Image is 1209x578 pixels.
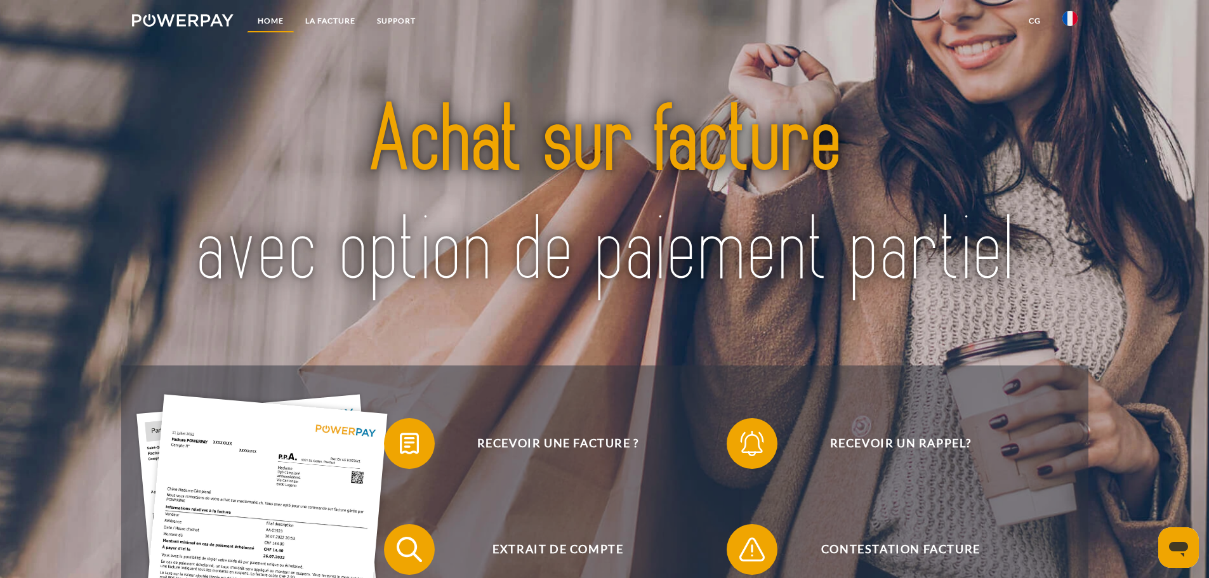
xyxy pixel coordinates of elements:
[745,418,1056,469] span: Recevoir un rappel?
[1158,527,1199,568] iframe: Bouton de lancement de la fenêtre de messagerie
[745,524,1056,575] span: Contestation Facture
[1062,11,1078,26] img: fr
[132,14,234,27] img: logo-powerpay-white.svg
[294,10,366,32] a: LA FACTURE
[727,418,1057,469] button: Recevoir un rappel?
[393,534,425,565] img: qb_search.svg
[402,524,713,575] span: Extrait de compte
[736,534,768,565] img: qb_warning.svg
[247,10,294,32] a: Home
[393,428,425,459] img: qb_bill.svg
[1018,10,1052,32] a: CG
[384,524,714,575] button: Extrait de compte
[384,418,714,469] button: Recevoir une facture ?
[402,418,713,469] span: Recevoir une facture ?
[736,428,768,459] img: qb_bell.svg
[366,10,426,32] a: Support
[178,58,1031,336] img: title-powerpay_fr.svg
[727,524,1057,575] button: Contestation Facture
